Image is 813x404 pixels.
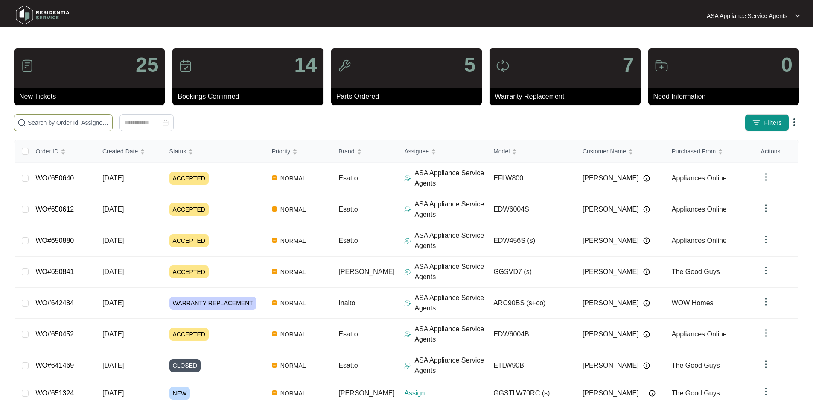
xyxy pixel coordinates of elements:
[179,59,192,73] img: icon
[672,299,714,307] span: WOW Homes
[294,55,317,75] p: 14
[752,118,761,127] img: filter icon
[672,174,727,182] span: Appliances Online
[487,225,576,257] td: EDW456S (s)
[655,59,668,73] img: icon
[583,267,639,277] span: [PERSON_NAME]
[272,390,277,395] img: Vercel Logo
[583,298,639,308] span: [PERSON_NAME]
[178,91,323,102] p: Bookings Confirmed
[102,389,124,397] span: [DATE]
[35,362,74,369] a: WO#641469
[404,300,411,307] img: Assigner Icon
[102,299,124,307] span: [DATE]
[414,324,487,345] p: ASA Appliance Service Agents
[414,199,487,220] p: ASA Appliance Service Agents
[338,206,358,213] span: Esatto
[102,330,124,338] span: [DATE]
[745,114,789,131] button: filter iconFilters
[761,386,771,397] img: dropdown arrow
[338,362,358,369] span: Esatto
[277,173,309,183] span: NORMAL
[493,147,510,156] span: Model
[102,206,124,213] span: [DATE]
[272,238,277,243] img: Vercel Logo
[761,172,771,182] img: dropdown arrow
[272,363,277,368] img: Vercel Logo
[102,237,124,244] span: [DATE]
[414,230,487,251] p: ASA Appliance Service Agents
[169,203,209,216] span: ACCEPTED
[643,206,650,213] img: Info icon
[761,328,771,338] img: dropdown arrow
[169,328,209,341] span: ACCEPTED
[643,175,650,182] img: Info icon
[583,173,639,183] span: [PERSON_NAME]
[781,55,793,75] p: 0
[35,237,74,244] a: WO#650880
[404,268,411,275] img: Assigner Icon
[338,174,358,182] span: Esatto
[672,330,727,338] span: Appliances Online
[277,388,309,398] span: NORMAL
[35,330,74,338] a: WO#650452
[102,362,124,369] span: [DATE]
[332,140,397,163] th: Brand
[795,14,800,18] img: dropdown arrow
[35,268,74,275] a: WO#650841
[272,147,291,156] span: Priority
[583,360,639,371] span: [PERSON_NAME]
[265,140,332,163] th: Priority
[487,163,576,194] td: EFLW800
[583,236,639,246] span: [PERSON_NAME]
[338,237,358,244] span: Esatto
[414,168,487,189] p: ASA Appliance Service Agents
[277,360,309,371] span: NORMAL
[277,267,309,277] span: NORMAL
[169,234,209,247] span: ACCEPTED
[761,234,771,245] img: dropdown arrow
[17,118,26,127] img: search-icon
[404,388,487,398] p: Assign
[487,319,576,350] td: EDW6004B
[576,140,665,163] th: Customer Name
[653,91,799,102] p: Need Information
[761,265,771,276] img: dropdown arrow
[169,265,209,278] span: ACCEPTED
[487,140,576,163] th: Model
[414,262,487,282] p: ASA Appliance Service Agents
[169,387,190,400] span: NEW
[404,237,411,244] img: Assigner Icon
[277,236,309,246] span: NORMAL
[277,298,309,308] span: NORMAL
[583,147,626,156] span: Customer Name
[338,268,395,275] span: [PERSON_NAME]
[338,59,351,73] img: icon
[643,268,650,275] img: Info icon
[338,147,354,156] span: Brand
[672,268,720,275] span: The Good Guys
[169,172,209,185] span: ACCEPTED
[761,297,771,307] img: dropdown arrow
[397,140,487,163] th: Assignee
[169,297,256,310] span: WARRANTY REPLACEMENT
[583,388,644,398] span: [PERSON_NAME]...
[272,175,277,180] img: Vercel Logo
[496,59,510,73] img: icon
[169,359,201,372] span: CLOSED
[672,362,720,369] span: The Good Guys
[672,206,727,213] span: Appliances Online
[35,206,74,213] a: WO#650612
[35,147,58,156] span: Order ID
[583,329,639,339] span: [PERSON_NAME]
[464,55,475,75] p: 5
[414,355,487,376] p: ASA Appliance Service Agents
[35,389,74,397] a: WO#651324
[583,204,639,215] span: [PERSON_NAME]
[277,329,309,339] span: NORMAL
[495,91,640,102] p: Warranty Replacement
[487,350,576,381] td: ETLW90B
[404,206,411,213] img: Assigner Icon
[414,293,487,313] p: ASA Appliance Service Agents
[764,118,782,127] span: Filters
